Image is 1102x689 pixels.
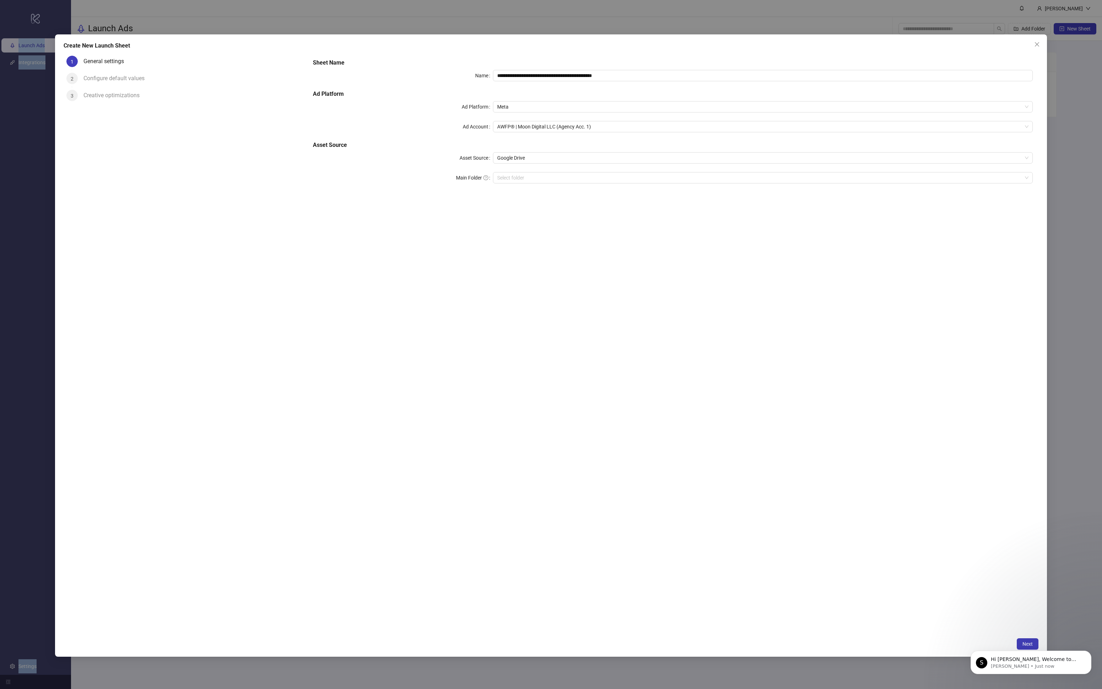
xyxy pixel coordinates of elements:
[1031,39,1043,50] button: Close
[64,42,1038,50] div: Create New Launch Sheet
[313,90,1033,98] h5: Ad Platform
[456,172,493,183] label: Main Folder
[960,636,1102,685] iframe: Intercom notifications message
[313,59,1033,67] h5: Sheet Name
[71,93,74,99] span: 3
[475,70,493,81] label: Name
[497,153,1028,163] span: Google Drive
[493,70,1033,81] input: Name
[1034,42,1040,47] span: close
[463,121,493,132] label: Ad Account
[71,76,74,82] span: 2
[71,59,74,65] span: 1
[83,90,145,101] div: Creative optimizations
[483,175,488,180] span: question-circle
[497,121,1028,132] span: AWFP® | Moon Digital LLC (Agency Acc. 1)
[462,101,493,112] label: Ad Platform
[497,101,1028,112] span: Meta
[313,141,1033,149] h5: Asset Source
[83,73,150,84] div: Configure default values
[83,56,130,67] div: General settings
[460,152,493,164] label: Asset Source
